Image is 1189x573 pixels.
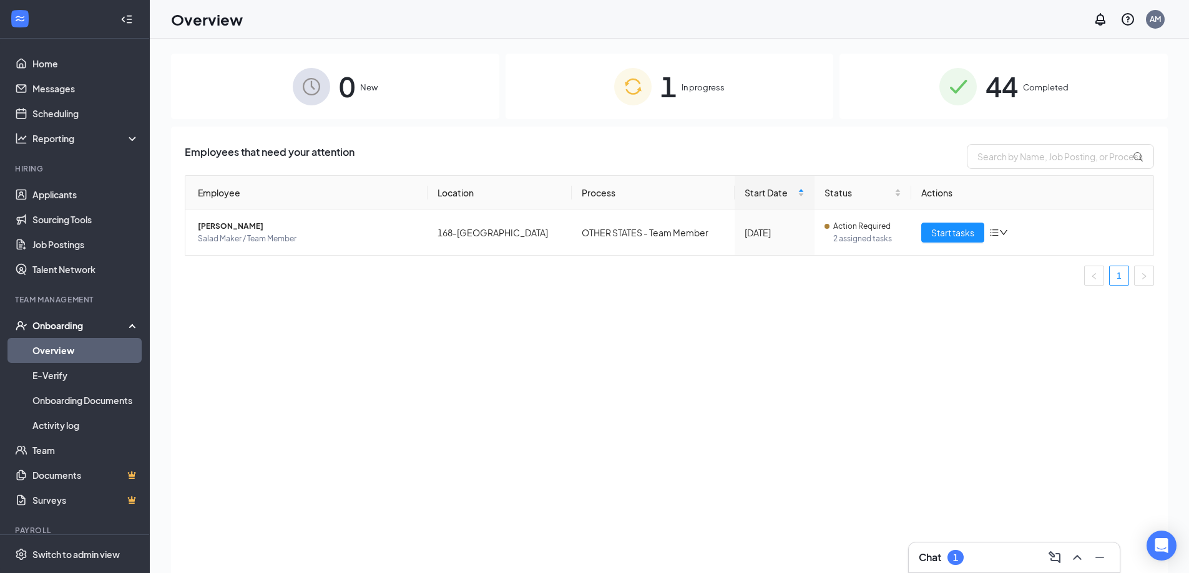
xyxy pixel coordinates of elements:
[32,338,139,363] a: Overview
[15,319,27,332] svg: UserCheck
[339,65,355,108] span: 0
[1092,550,1107,565] svg: Minimize
[833,233,901,245] span: 2 assigned tasks
[32,463,139,488] a: DocumentsCrown
[572,176,734,210] th: Process
[1023,81,1069,94] span: Completed
[682,81,725,94] span: In progress
[1045,547,1065,567] button: ComposeMessage
[660,65,677,108] span: 1
[1134,266,1154,286] li: Next Page
[967,144,1154,169] input: Search by Name, Job Posting, or Process
[32,207,139,232] a: Sourcing Tools
[824,186,892,200] span: Status
[32,548,120,561] div: Switch to admin view
[120,13,133,26] svg: Collapse
[32,388,139,413] a: Onboarding Documents
[1134,266,1154,286] button: right
[198,233,418,245] span: Salad Maker / Team Member
[198,220,418,233] span: [PERSON_NAME]
[919,551,941,564] h3: Chat
[745,186,796,200] span: Start Date
[15,525,137,536] div: Payroll
[953,552,958,563] div: 1
[32,132,140,145] div: Reporting
[1109,266,1129,286] li: 1
[428,210,572,255] td: 168-[GEOGRAPHIC_DATA]
[32,257,139,282] a: Talent Network
[1090,272,1098,280] span: left
[1140,272,1148,280] span: right
[1150,14,1161,24] div: AM
[931,226,974,239] span: Start tasks
[1090,547,1110,567] button: Minimize
[921,223,984,243] button: Start tasks
[32,101,139,126] a: Scheduling
[185,176,428,210] th: Employee
[1047,550,1062,565] svg: ComposeMessage
[32,182,139,207] a: Applicants
[1110,266,1128,285] a: 1
[32,232,139,257] a: Job Postings
[428,176,572,210] th: Location
[15,294,137,305] div: Team Management
[32,76,139,101] a: Messages
[986,65,1018,108] span: 44
[1084,266,1104,286] li: Previous Page
[999,228,1008,237] span: down
[833,220,891,233] span: Action Required
[1120,12,1135,27] svg: QuestionInfo
[360,81,378,94] span: New
[185,144,355,169] span: Employees that need your attention
[32,488,139,513] a: SurveysCrown
[1093,12,1108,27] svg: Notifications
[32,51,139,76] a: Home
[1070,550,1085,565] svg: ChevronUp
[32,438,139,463] a: Team
[15,163,137,174] div: Hiring
[572,210,734,255] td: OTHER STATES - Team Member
[32,413,139,438] a: Activity log
[815,176,911,210] th: Status
[1147,531,1177,561] div: Open Intercom Messenger
[989,228,999,238] span: bars
[745,226,805,239] div: [DATE]
[911,176,1153,210] th: Actions
[15,132,27,145] svg: Analysis
[1084,266,1104,286] button: left
[32,363,139,388] a: E-Verify
[32,319,129,332] div: Onboarding
[14,12,26,25] svg: WorkstreamLogo
[15,548,27,561] svg: Settings
[171,9,243,30] h1: Overview
[1067,547,1087,567] button: ChevronUp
